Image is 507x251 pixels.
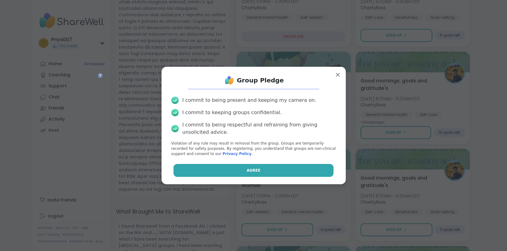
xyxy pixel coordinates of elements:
img: ShareWell Logo [223,74,236,86]
a: Privacy Policy [223,152,252,156]
span: Agree [247,168,260,173]
h1: Group Pledge [237,76,284,85]
button: Agree [174,164,333,177]
div: I commit to being present and keeping my camera on. [182,97,316,104]
div: I commit to keeping groups confidential. [182,109,282,116]
p: Violation of any rule may result in removal from the group. Groups are temporarily recorded for s... [171,141,336,156]
div: I commit to being respectful and refraining from giving unsolicited advice. [182,121,336,136]
iframe: Spotlight [98,73,103,78]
